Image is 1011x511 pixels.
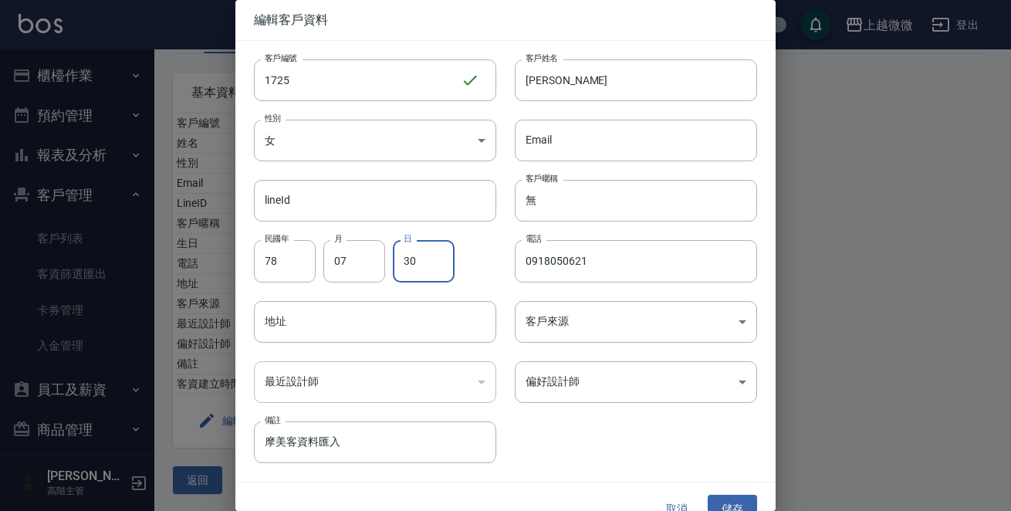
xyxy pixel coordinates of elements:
[265,415,281,426] label: 備註
[254,12,757,28] span: 編輯客戶資料
[265,52,297,64] label: 客戶編號
[334,233,342,245] label: 月
[265,113,281,124] label: 性別
[404,233,411,245] label: 日
[254,120,496,161] div: 女
[526,233,542,245] label: 電話
[265,233,289,245] label: 民國年
[526,173,558,184] label: 客戶暱稱
[526,52,558,64] label: 客戶姓名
